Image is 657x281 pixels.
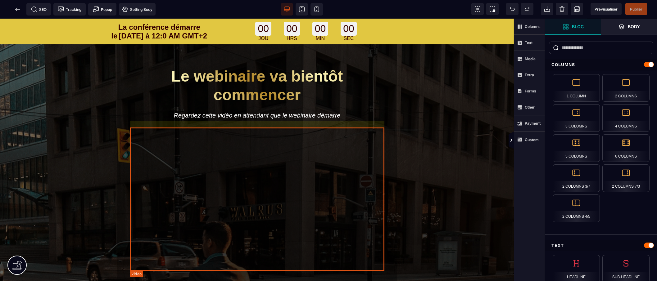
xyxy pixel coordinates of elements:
span: Tracking [58,6,81,12]
strong: Text [525,40,532,45]
div: Text [545,240,657,251]
div: 00 [341,3,357,17]
span: Preview [591,3,622,15]
strong: Body [628,24,640,29]
strong: Columns [525,24,541,29]
div: 2 Columns [602,74,650,102]
div: 00 [284,3,300,17]
strong: Payment [525,121,541,126]
div: 6 Columns [602,134,650,162]
span: Publier [630,7,642,11]
span: Previsualiser [595,7,618,11]
div: 2 Columns 3/7 [553,164,600,192]
div: JOU [255,17,271,23]
div: 00 [312,3,328,17]
span: View components [471,3,484,15]
div: 3 Columns [553,104,600,132]
div: 1 Column [553,74,600,102]
div: HRS [284,17,300,23]
div: 4 Columns [602,104,650,132]
i: Regardez cette vidéo en attendant que le webinaire démarre [174,93,340,100]
span: Popup [93,6,112,12]
span: SEO [31,6,47,12]
div: 2 Columns 4/5 [553,194,600,222]
strong: Custom [525,137,539,142]
strong: Media [525,56,536,61]
span: Open Blocks [545,19,601,35]
div: MIN [312,17,328,23]
div: Columns [545,59,657,70]
span: Setting Body [122,6,152,12]
strong: Other [525,105,535,109]
span: [DATE] à 12:0 AM GMT+2 [119,13,207,21]
span: La conférence démarre le [111,4,200,21]
strong: Forms [525,89,536,93]
div: 5 Columns [553,134,600,162]
span: Open Layer Manager [601,19,657,35]
strong: Bloc [572,24,584,29]
h2: Le webinaire va bientôt commencer [130,45,384,89]
strong: Extra [525,73,534,77]
div: 2 Columns 7/3 [602,164,650,192]
div: 00 [255,3,271,17]
span: Screenshot [486,3,499,15]
div: SEC [341,17,357,23]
